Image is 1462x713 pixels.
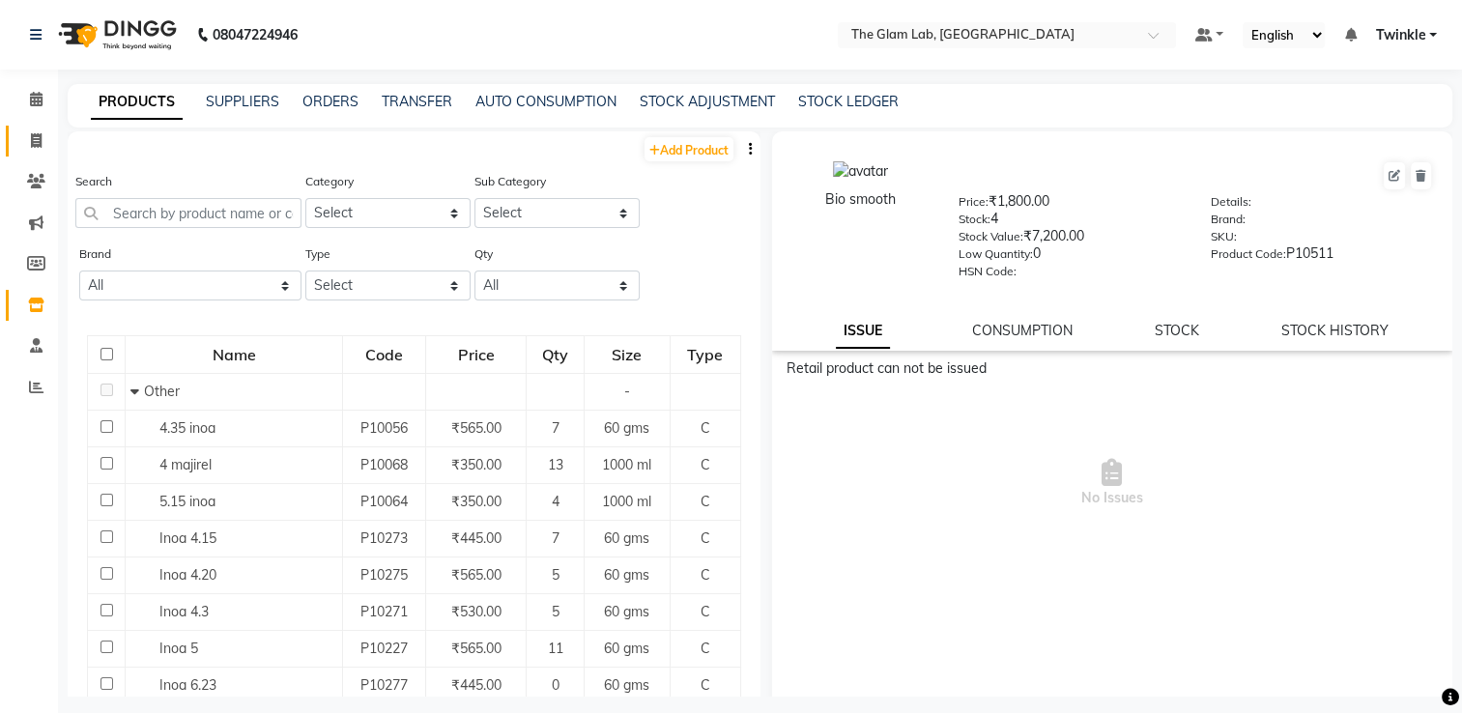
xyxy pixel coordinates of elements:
[159,419,215,437] span: 4.35 inoa
[360,456,408,473] span: P10068
[701,419,710,437] span: C
[552,493,559,510] span: 4
[451,603,502,620] span: ₹530.00
[206,93,279,110] a: SUPPLIERS
[1211,245,1286,263] label: Product Code:
[451,456,502,473] span: ₹350.00
[787,386,1439,580] span: No Issues
[159,493,215,510] span: 5.15 inoa
[475,93,616,110] a: AUTO CONSUMPTION
[451,419,502,437] span: ₹565.00
[552,419,559,437] span: 7
[360,603,408,620] span: P10271
[75,173,112,190] label: Search
[1281,322,1389,339] a: STOCK HISTORY
[1211,243,1433,271] div: P10511
[451,493,502,510] span: ₹350.00
[604,676,649,694] span: 60 gms
[959,191,1181,218] div: ₹1,800.00
[360,566,408,584] span: P10275
[586,337,669,372] div: Size
[360,493,408,510] span: P10064
[451,529,502,547] span: ₹445.00
[701,603,710,620] span: C
[604,529,649,547] span: 60 gms
[701,529,710,547] span: C
[959,209,1181,236] div: 4
[1155,322,1199,339] a: STOCK
[427,337,525,372] div: Price
[130,383,144,400] span: Collapse Row
[833,161,888,182] img: avatar
[528,337,583,372] div: Qty
[602,456,651,473] span: 1000 ml
[91,85,183,120] a: PRODUCTS
[701,566,710,584] span: C
[836,314,890,349] a: ISSUE
[474,173,546,190] label: Sub Category
[701,493,710,510] span: C
[701,676,710,694] span: C
[1211,228,1237,245] label: SKU:
[344,337,424,372] div: Code
[302,93,358,110] a: ORDERS
[213,8,298,62] b: 08047224946
[959,243,1181,271] div: 0
[159,566,216,584] span: Inoa 4.20
[360,419,408,437] span: P10056
[645,137,733,161] a: Add Product
[959,211,990,228] label: Stock:
[552,529,559,547] span: 7
[159,676,216,694] span: Inoa 6.23
[552,676,559,694] span: 0
[451,676,502,694] span: ₹445.00
[159,456,212,473] span: 4 majirel
[451,640,502,657] span: ₹565.00
[49,8,182,62] img: logo
[305,173,354,190] label: Category
[159,640,198,657] span: Inoa 5
[474,245,493,263] label: Qty
[1211,211,1246,228] label: Brand:
[552,603,559,620] span: 5
[672,337,739,372] div: Type
[701,640,710,657] span: C
[305,245,330,263] label: Type
[144,383,180,400] span: Other
[604,566,649,584] span: 60 gms
[1375,25,1425,45] span: Twinkle
[360,640,408,657] span: P10227
[548,640,563,657] span: 11
[360,676,408,694] span: P10277
[604,419,649,437] span: 60 gms
[959,193,989,211] label: Price:
[701,456,710,473] span: C
[959,228,1023,245] label: Stock Value:
[159,529,216,547] span: Inoa 4.15
[640,93,775,110] a: STOCK ADJUSTMENT
[787,358,1439,379] div: Retail product can not be issued
[972,322,1073,339] a: CONSUMPTION
[791,189,931,210] div: Bio smooth
[360,529,408,547] span: P10273
[604,603,649,620] span: 60 gms
[127,337,341,372] div: Name
[959,226,1181,253] div: ₹7,200.00
[79,245,111,263] label: Brand
[624,383,630,400] span: -
[382,93,452,110] a: TRANSFER
[798,93,899,110] a: STOCK LEDGER
[1211,193,1251,211] label: Details:
[548,456,563,473] span: 13
[959,245,1033,263] label: Low Quantity:
[552,566,559,584] span: 5
[159,603,209,620] span: Inoa 4.3
[959,263,1017,280] label: HSN Code:
[75,198,301,228] input: Search by product name or code
[602,493,651,510] span: 1000 ml
[604,640,649,657] span: 60 gms
[451,566,502,584] span: ₹565.00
